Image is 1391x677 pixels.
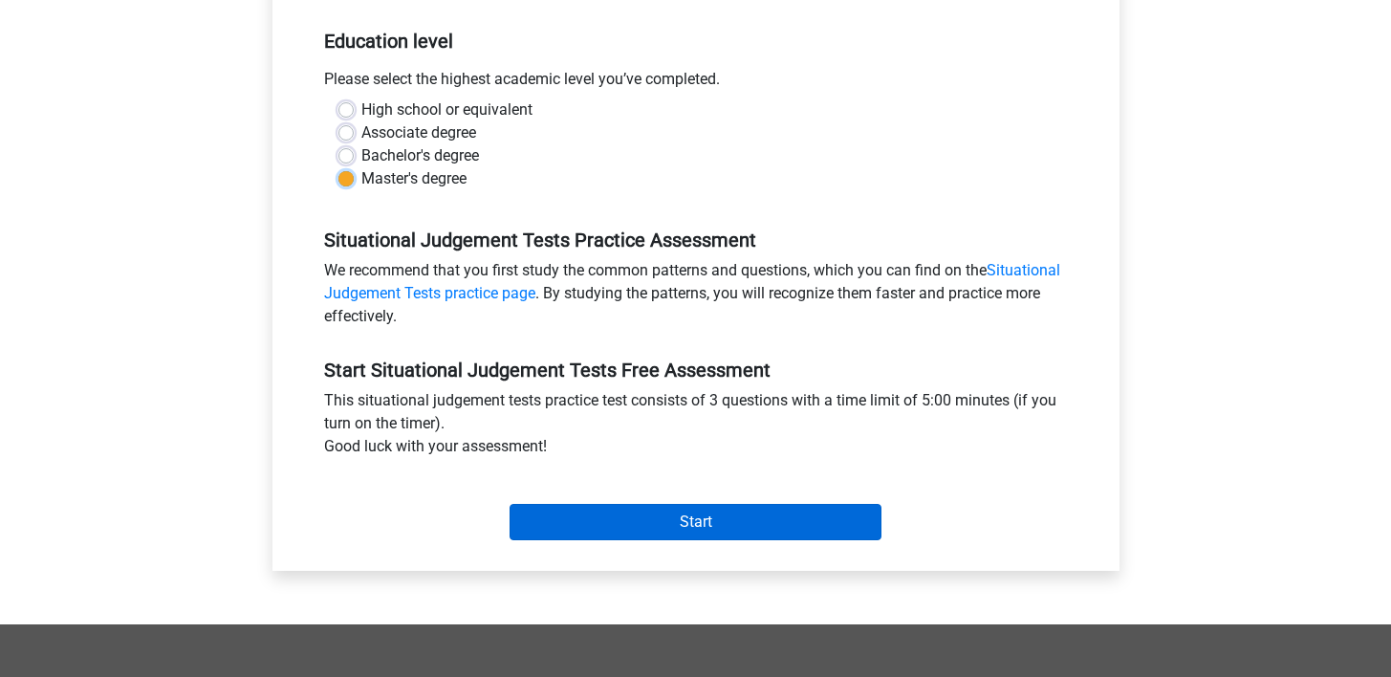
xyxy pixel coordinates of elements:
[324,229,1068,251] h5: Situational Judgement Tests Practice Assessment
[361,121,476,144] label: Associate degree
[324,22,1068,60] h5: Education level
[510,504,881,540] input: Start
[361,144,479,167] label: Bachelor's degree
[361,98,532,121] label: High school or equivalent
[310,68,1082,98] div: Please select the highest academic level you’ve completed.
[324,359,1068,382] h5: Start Situational Judgement Tests Free Assessment
[361,167,467,190] label: Master's degree
[310,259,1082,336] div: We recommend that you first study the common patterns and questions, which you can find on the . ...
[310,389,1082,466] div: This situational judgement tests practice test consists of 3 questions with a time limit of 5:00 ...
